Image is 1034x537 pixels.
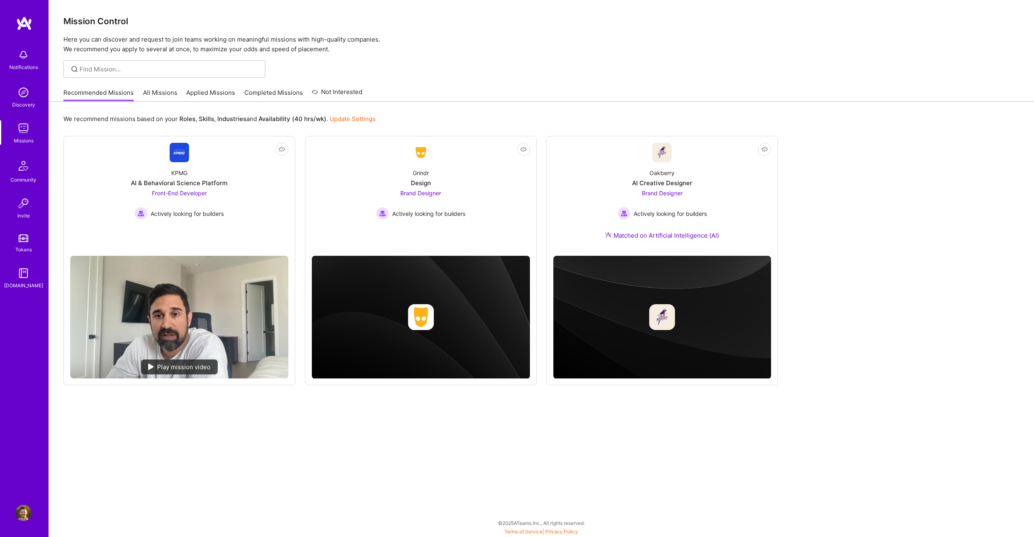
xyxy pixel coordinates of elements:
[70,65,79,74] i: icon SearchGrey
[141,359,218,374] div: Play mission video
[413,169,429,177] div: Grindr
[504,529,542,535] a: Terms of Service
[143,88,177,102] a: All Missions
[392,209,465,218] span: Actively looking for builders
[15,505,32,521] img: User Avatar
[135,207,147,220] img: Actively looking for builders
[9,63,38,71] div: Notifications
[330,115,376,123] a: Update Settings
[12,100,35,109] div: Discovery
[312,256,530,379] img: cover
[15,265,32,281] img: guide book
[63,88,134,102] a: Recommended Missions
[376,207,389,220] img: Actively looking for builders
[4,281,43,290] div: [DOMAIN_NAME]
[63,115,376,123] p: We recommend missions based on your , , and .
[48,513,1034,533] div: © 2025 ATeams Inc., All rights reserved.
[244,88,303,102] a: Completed Missions
[63,16,1019,26] h3: Mission Control
[15,84,32,100] img: discovery
[152,190,207,196] span: Front-End Developer
[553,256,771,379] img: cover
[70,256,288,378] img: No Mission
[171,169,187,177] div: KPMG
[408,304,434,330] img: Company logo
[186,88,235,102] a: Applied Missions
[545,529,578,535] a: Privacy Policy
[15,195,32,211] img: Invite
[70,143,288,249] a: Company LogoKPMGAI & Behavioral Science PlatformFront-End Developer Actively looking for builders...
[131,179,227,187] div: AI & Behavioral Science Platform
[15,47,32,63] img: bell
[605,232,612,238] img: Ateam Purple Icon
[553,143,771,249] a: Company LogoOakberryAI Creative DesignerBrand Designer Actively looking for buildersActively look...
[217,115,246,123] b: Industries
[63,35,1019,54] p: Here you can discover and request to join teams working on meaningful missions with high-quality ...
[618,207,630,220] img: Actively looking for builders
[179,115,195,123] b: Roles
[19,234,28,242] img: tokens
[761,146,768,153] i: icon EyeClosed
[170,143,189,162] img: Company Logo
[15,245,32,254] div: Tokens
[258,115,326,123] b: Availability (40 hrs/wk)
[632,179,692,187] div: AI Creative Designer
[605,231,719,240] div: Matched on Artificial Intelligence (AI)
[634,209,707,218] span: Actively looking for builders
[400,190,441,196] span: Brand Designer
[279,146,285,153] i: icon EyeClosed
[11,176,36,184] div: Community
[14,136,34,145] div: Missions
[15,120,32,136] img: teamwork
[80,65,259,73] input: Find Mission...
[649,169,675,177] div: Oakberry
[17,211,30,220] div: Invite
[504,529,578,535] span: |
[649,304,675,330] img: Company logo
[14,156,33,176] img: Community
[642,190,683,196] span: Brand Designer
[199,115,214,123] b: Skills
[16,16,32,31] img: logo
[13,505,34,521] a: User Avatar
[148,364,154,370] img: play
[411,145,431,160] img: Company Logo
[151,209,224,218] span: Actively looking for builders
[312,143,530,249] a: Company LogoGrindrDesignBrand Designer Actively looking for buildersActively looking for builders
[652,143,672,162] img: Company Logo
[312,87,362,102] a: Not Interested
[411,179,431,187] div: Design
[520,146,527,153] i: icon EyeClosed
